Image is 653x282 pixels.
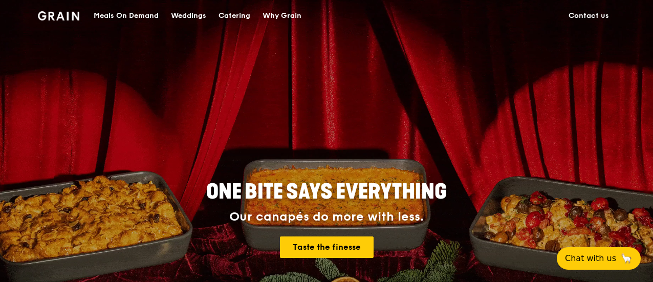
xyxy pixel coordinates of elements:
button: Chat with us🦙 [557,247,641,270]
a: Taste the finesse [280,236,374,258]
div: Meals On Demand [94,1,159,31]
a: Catering [212,1,256,31]
img: Grain [38,11,79,20]
a: Weddings [165,1,212,31]
a: Contact us [562,1,615,31]
div: Weddings [171,1,206,31]
a: Why Grain [256,1,308,31]
span: ONE BITE SAYS EVERYTHING [206,180,447,204]
div: Our canapés do more with less. [142,210,511,224]
span: Chat with us [565,252,616,265]
div: Why Grain [263,1,301,31]
span: 🦙 [620,252,633,265]
div: Catering [219,1,250,31]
